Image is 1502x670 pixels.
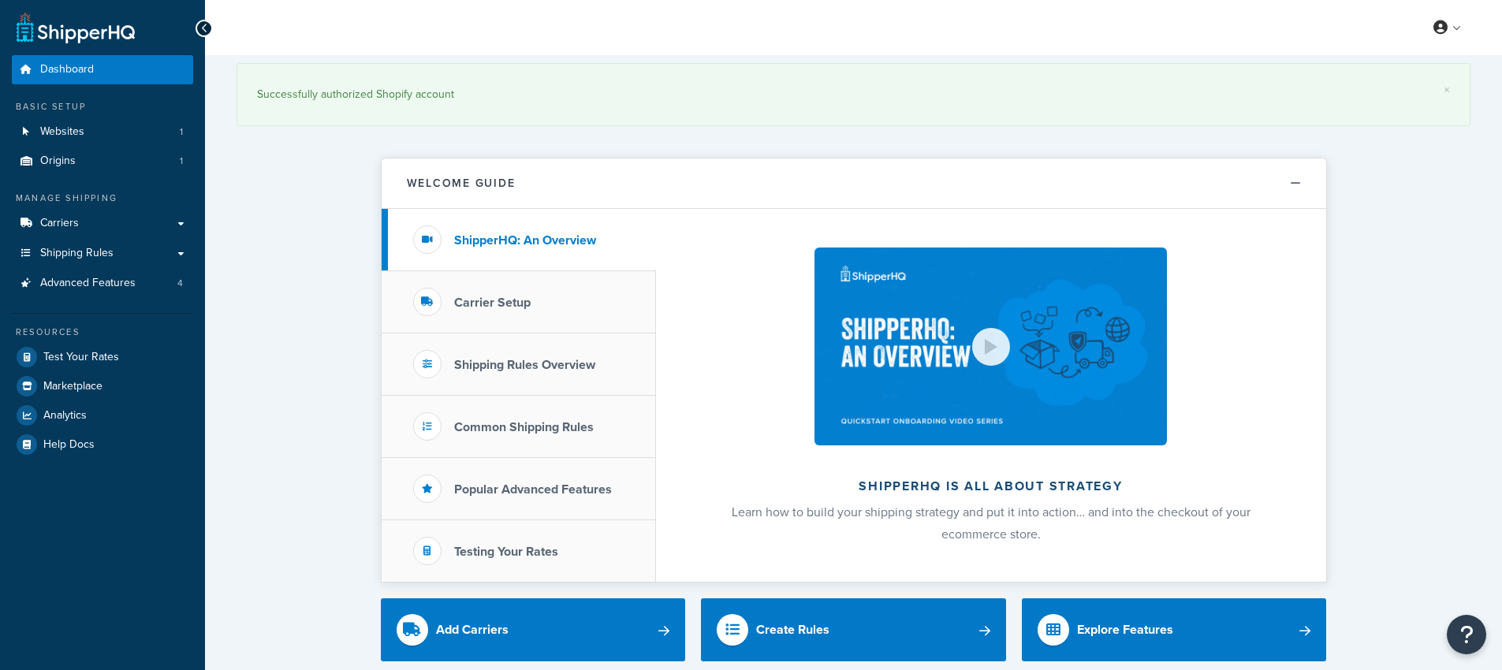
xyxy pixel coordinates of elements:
div: Explore Features [1077,619,1173,641]
a: Explore Features [1022,598,1327,661]
h2: Welcome Guide [407,177,516,189]
h2: ShipperHQ is all about strategy [698,479,1284,493]
li: Origins [12,147,193,176]
span: Advanced Features [40,277,136,290]
button: Open Resource Center [1447,615,1486,654]
a: Help Docs [12,430,193,459]
span: 1 [180,154,183,168]
span: 1 [180,125,183,139]
div: Create Rules [756,619,829,641]
span: Websites [40,125,84,139]
span: Learn how to build your shipping strategy and put it into action… and into the checkout of your e... [732,503,1250,543]
a: Origins1 [12,147,193,176]
span: Shipping Rules [40,247,114,260]
h3: Testing Your Rates [454,545,558,559]
a: Marketplace [12,372,193,400]
h3: Shipping Rules Overview [454,358,595,372]
a: Websites1 [12,117,193,147]
span: Carriers [40,217,79,230]
h3: Common Shipping Rules [454,420,594,434]
span: Analytics [43,409,87,422]
a: Create Rules [701,598,1006,661]
a: Shipping Rules [12,239,193,268]
div: Add Carriers [436,619,509,641]
h3: Popular Advanced Features [454,482,612,497]
a: Dashboard [12,55,193,84]
div: Basic Setup [12,100,193,114]
span: Origins [40,154,76,168]
a: Analytics [12,401,193,430]
button: Welcome Guide [382,158,1326,209]
span: Test Your Rates [43,351,119,364]
img: ShipperHQ is all about strategy [814,248,1166,445]
span: Marketplace [43,380,102,393]
h3: Carrier Setup [454,296,531,310]
span: Dashboard [40,63,94,76]
li: Advanced Features [12,269,193,298]
a: Add Carriers [381,598,686,661]
h3: ShipperHQ: An Overview [454,233,596,248]
a: Test Your Rates [12,343,193,371]
div: Successfully authorized Shopify account [257,84,1450,106]
span: Help Docs [43,438,95,452]
div: Manage Shipping [12,192,193,205]
a: Advanced Features4 [12,269,193,298]
li: Websites [12,117,193,147]
span: 4 [177,277,183,290]
a: Carriers [12,209,193,238]
a: × [1444,84,1450,96]
div: Resources [12,326,193,339]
